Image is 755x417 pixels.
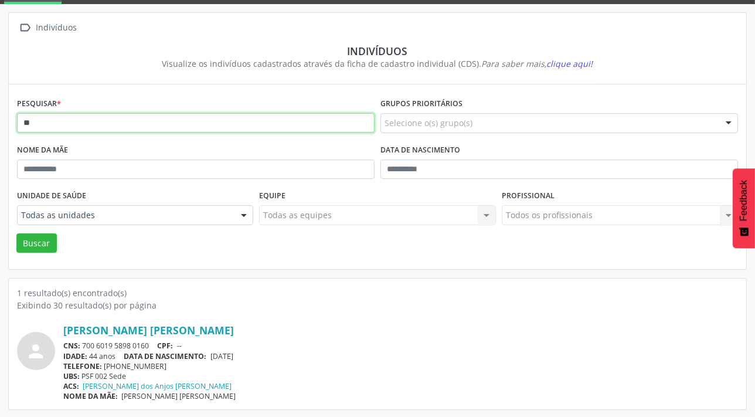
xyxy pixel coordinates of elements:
span: clique aqui! [547,58,593,69]
label: Data de nascimento [380,141,460,160]
i:  [17,19,34,36]
a:  Indivíduos [17,19,79,36]
span: [PERSON_NAME] [PERSON_NAME] [122,391,236,401]
span: CPF: [158,341,174,351]
i: Para saber mais, [482,58,593,69]
span: TELEFONE: [63,361,102,371]
span: Feedback [739,180,749,221]
span: NOME DA MÃE: [63,391,118,401]
div: PSF 002 Sede [63,371,738,381]
span: CNS: [63,341,80,351]
a: [PERSON_NAME] [PERSON_NAME] [63,324,234,337]
span: Selecione o(s) grupo(s) [385,117,472,129]
div: 700 6019 5898 0160 [63,341,738,351]
div: 44 anos [63,351,738,361]
span: ACS: [63,381,79,391]
div: Indivíduos [25,45,730,57]
span: -- [177,341,182,351]
label: Unidade de saúde [17,187,86,205]
div: Exibindo 30 resultado(s) por página [17,299,738,311]
div: Visualize os indivíduos cadastrados através da ficha de cadastro individual (CDS). [25,57,730,70]
i: person [26,341,47,362]
button: Feedback - Mostrar pesquisa [733,168,755,248]
label: Profissional [502,187,555,205]
a: [PERSON_NAME] dos Anjos [PERSON_NAME] [83,381,232,391]
span: DATA DE NASCIMENTO: [124,351,207,361]
div: Indivíduos [34,19,79,36]
div: 1 resultado(s) encontrado(s) [17,287,738,299]
div: [PHONE_NUMBER] [63,361,738,371]
span: UBS: [63,371,80,381]
label: Nome da mãe [17,141,68,160]
label: Grupos prioritários [380,95,462,113]
label: Equipe [259,187,285,205]
label: Pesquisar [17,95,61,113]
span: [DATE] [210,351,233,361]
button: Buscar [16,233,57,253]
span: Todas as unidades [21,209,229,221]
span: IDADE: [63,351,87,361]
